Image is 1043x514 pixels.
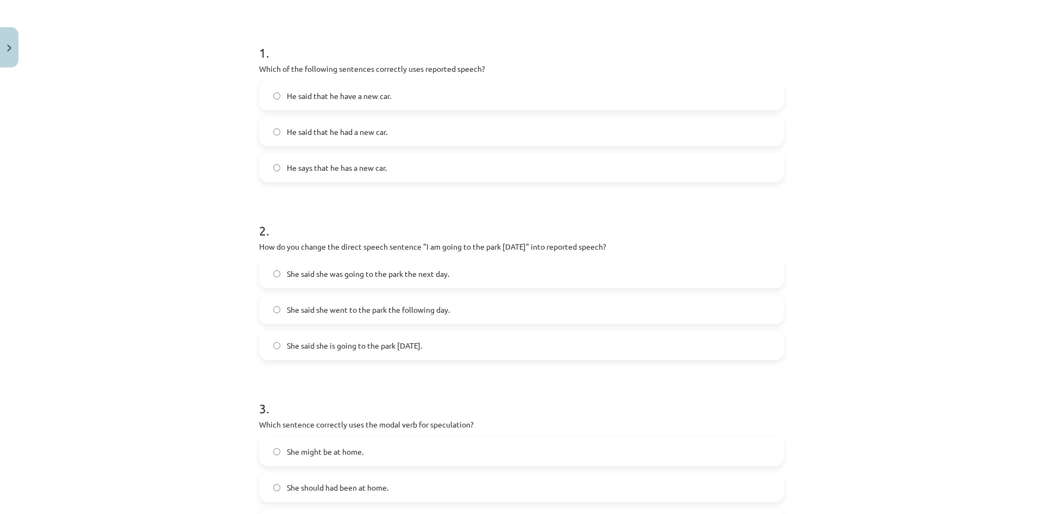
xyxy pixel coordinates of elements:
span: She might be at home. [287,446,363,457]
input: He said that he have a new car. [273,92,280,100]
input: He said that he had a new car. [273,128,280,135]
input: He says that he has a new car. [273,164,280,171]
input: She said she was going to the park the next day. [273,270,280,277]
span: She said she was going to the park the next day. [287,268,449,280]
span: She said she went to the park the following day. [287,304,450,315]
input: She should had been at home. [273,484,280,491]
span: He said that he have a new car. [287,90,391,102]
p: Which sentence correctly uses the modal verb for speculation? [259,419,784,430]
h1: 2 . [259,204,784,238]
input: She might be at home. [273,448,280,455]
span: He said that he had a new car. [287,126,387,138]
input: She said she is going to the park [DATE]. [273,342,280,349]
span: She should had been at home. [287,482,388,493]
input: She said she went to the park the following day. [273,306,280,313]
span: He says that he has a new car. [287,162,387,174]
span: She said she is going to the park [DATE]. [287,340,422,351]
h1: 3 . [259,382,784,416]
p: Which of the following sentences correctly uses reported speech? [259,63,784,75]
h1: 1 . [259,26,784,60]
img: icon-close-lesson-0947bae3869378f0d4975bcd49f059093ad1ed9edebbc8119c70593378902aed.svg [7,45,11,52]
p: How do you change the direct speech sentence "I am going to the park [DATE]" into reported speech? [259,241,784,252]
